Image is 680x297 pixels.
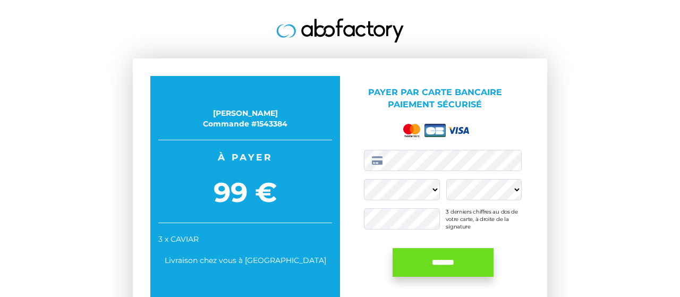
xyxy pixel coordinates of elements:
[158,234,332,244] div: 3 x CAVIAR
[276,19,404,43] img: logo.jpg
[158,173,332,212] span: 99 €
[388,99,482,109] span: Paiement sécurisé
[401,122,422,139] img: mastercard.png
[448,127,469,134] img: visa.png
[446,208,522,230] div: 3 derniers chiffres au dos de votre carte, à droite de la signature
[158,151,332,164] span: À payer
[158,108,332,118] div: [PERSON_NAME]
[158,118,332,129] div: Commande #1543384
[424,124,446,137] img: cb.png
[348,87,522,111] p: Payer par Carte bancaire
[158,255,332,266] div: Livraison chez vous à [GEOGRAPHIC_DATA]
